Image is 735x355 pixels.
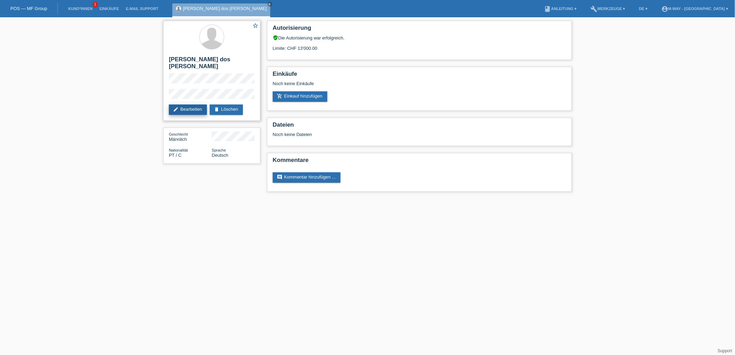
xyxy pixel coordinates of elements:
a: close [267,2,272,7]
h2: Kommentare [273,157,566,167]
i: edit [173,107,179,112]
a: star_border [252,22,258,30]
i: comment [277,174,282,180]
div: Noch keine Dateien [273,132,484,137]
a: bookAnleitung ▾ [541,7,580,11]
a: Einkäufe [96,7,122,11]
a: deleteLöschen [210,104,243,115]
a: DE ▾ [636,7,651,11]
i: delete [214,107,219,112]
div: Noch keine Einkäufe [273,81,566,91]
a: [PERSON_NAME] dos [PERSON_NAME] [183,6,267,11]
span: Deutsch [212,153,228,158]
h2: [PERSON_NAME] dos [PERSON_NAME] [169,56,255,73]
i: star_border [252,22,258,29]
span: 1 [92,2,98,8]
a: commentKommentar hinzufügen ... [273,172,341,183]
a: POS — MF Group [10,6,47,11]
a: E-Mail Support [122,7,162,11]
a: editBearbeiten [169,104,207,115]
div: Die Autorisierung war erfolgreich. [273,35,566,40]
a: add_shopping_cartEinkauf hinzufügen [273,91,327,102]
a: buildWerkzeuge ▾ [587,7,629,11]
span: Sprache [212,148,226,152]
span: Portugal / C / 01.03.1997 [169,153,182,158]
a: account_circlem-way - [GEOGRAPHIC_DATA] ▾ [658,7,732,11]
a: Kund*innen [65,7,96,11]
span: Geschlecht [169,132,188,136]
i: verified_user [273,35,278,40]
i: add_shopping_cart [277,93,282,99]
i: close [268,2,272,6]
h2: Autorisierung [273,25,566,35]
h2: Dateien [273,121,566,132]
i: build [590,6,597,12]
i: account_circle [661,6,668,12]
span: Nationalität [169,148,188,152]
div: Männlich [169,131,212,142]
div: Limite: CHF 13'000.00 [273,40,566,51]
a: Support [718,348,732,353]
h2: Einkäufe [273,71,566,81]
i: book [544,6,551,12]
